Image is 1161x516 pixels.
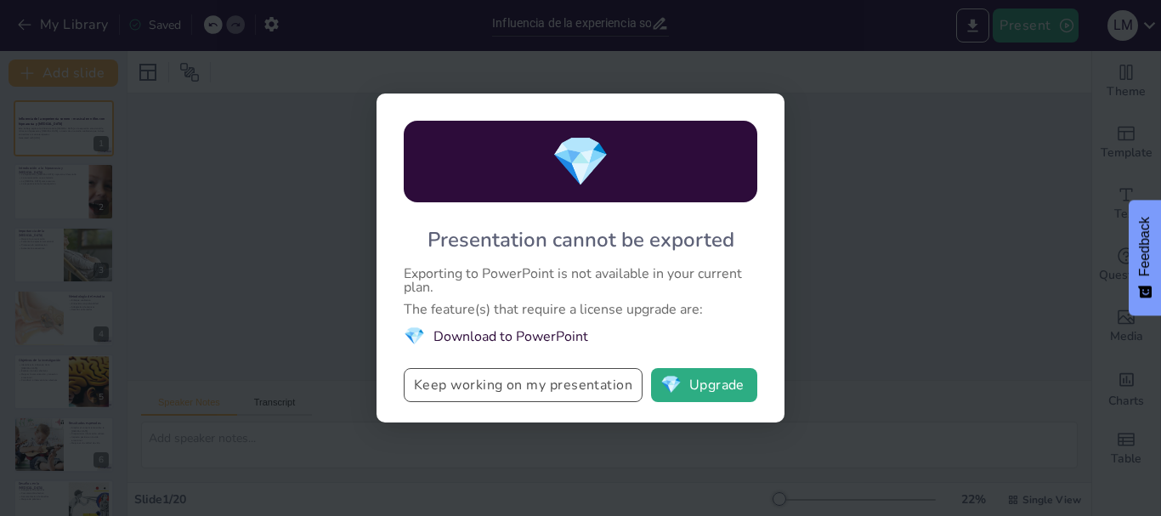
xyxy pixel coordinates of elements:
[404,325,425,348] span: diamond
[428,226,734,253] div: Presentation cannot be exported
[404,368,643,402] button: Keep working on my presentation
[1129,200,1161,315] button: Feedback - Show survey
[1137,217,1153,276] span: Feedback
[551,129,610,195] span: diamond
[404,303,757,316] div: The feature(s) that require a license upgrade are:
[404,267,757,294] div: Exporting to PowerPoint is not available in your current plan.
[651,368,757,402] button: diamondUpgrade
[660,377,682,394] span: diamond
[404,325,757,348] li: Download to PowerPoint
